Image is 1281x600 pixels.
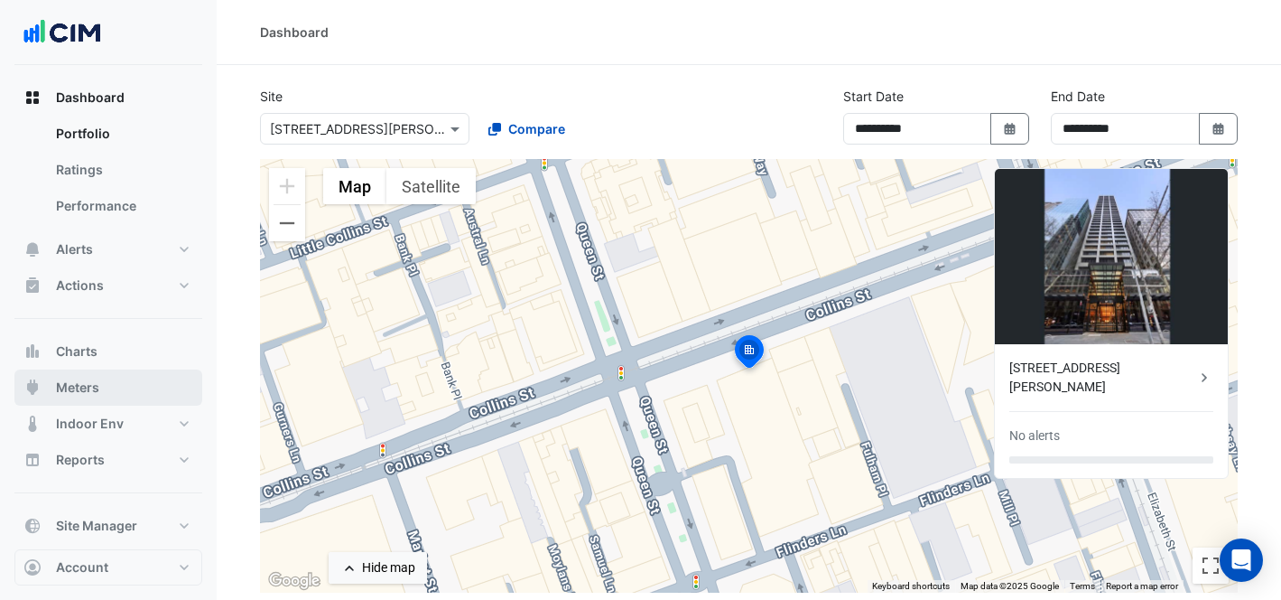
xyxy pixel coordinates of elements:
[23,517,42,535] app-icon: Site Manager
[23,415,42,433] app-icon: Indoor Env
[872,580,950,593] button: Keyboard shortcuts
[265,569,324,593] img: Google
[729,333,769,376] img: site-pin-selected.svg
[56,89,125,107] span: Dashboard
[14,333,202,370] button: Charts
[56,240,93,258] span: Alerts
[23,342,42,361] app-icon: Charts
[14,116,202,231] div: Dashboard
[56,277,104,295] span: Actions
[323,168,386,204] button: Show street map
[14,370,202,406] button: Meters
[42,116,202,152] a: Portfolio
[265,569,324,593] a: Open this area in Google Maps (opens a new window)
[329,552,427,584] button: Hide map
[260,87,283,106] label: Site
[1051,87,1105,106] label: End Date
[42,152,202,188] a: Ratings
[362,558,415,577] div: Hide map
[1009,359,1195,397] div: [STREET_ADDRESS][PERSON_NAME]
[995,169,1228,344] img: 367 Collins Street
[56,415,124,433] span: Indoor Env
[1220,539,1263,582] div: Open Intercom Messenger
[14,80,202,116] button: Dashboard
[260,23,329,42] div: Dashboard
[1106,581,1178,591] a: Report a map error
[1193,548,1229,584] button: Toggle fullscreen view
[14,442,202,478] button: Reports
[477,113,577,145] button: Compare
[22,14,103,51] img: Company Logo
[56,517,137,535] span: Site Manager
[23,89,42,107] app-icon: Dashboard
[23,451,42,469] app-icon: Reports
[56,558,108,577] span: Account
[269,168,305,204] button: Zoom in
[269,205,305,241] button: Zoom out
[23,240,42,258] app-icon: Alerts
[23,277,42,295] app-icon: Actions
[14,549,202,586] button: Account
[961,581,1059,591] span: Map data ©2025 Google
[14,231,202,267] button: Alerts
[14,508,202,544] button: Site Manager
[14,406,202,442] button: Indoor Env
[56,451,105,469] span: Reports
[42,188,202,224] a: Performance
[1070,581,1095,591] a: Terms (opens in new tab)
[508,119,565,138] span: Compare
[1211,121,1227,136] fa-icon: Select Date
[56,342,97,361] span: Charts
[386,168,476,204] button: Show satellite imagery
[843,87,904,106] label: Start Date
[56,379,99,397] span: Meters
[1009,427,1060,445] div: No alerts
[1002,121,1018,136] fa-icon: Select Date
[23,379,42,397] app-icon: Meters
[14,267,202,304] button: Actions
